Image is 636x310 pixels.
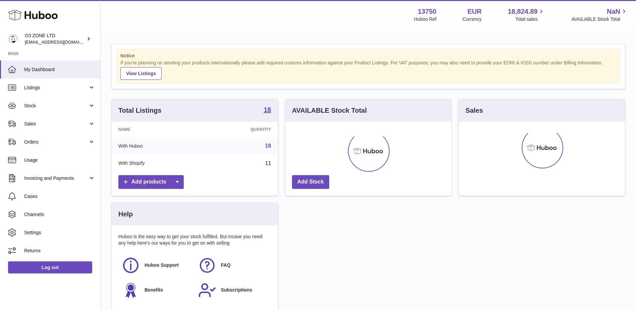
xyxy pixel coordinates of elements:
div: O3 ZONE LTD [25,33,85,45]
span: Invoicing and Payments [24,175,88,182]
td: With Shopify [112,155,201,172]
span: Subscriptions [221,287,252,293]
span: FAQ [221,262,231,268]
h3: AVAILABLE Stock Total [292,106,367,115]
span: Listings [24,85,88,91]
span: Sales [24,121,88,127]
div: Currency [463,16,482,22]
a: Subscriptions [198,281,268,299]
span: Stock [24,103,88,109]
strong: 13750 [418,7,437,16]
span: Total sales [515,16,545,22]
th: Quantity [201,122,278,137]
a: Benefits [122,281,191,299]
a: Add Stock [292,175,329,189]
span: Channels [24,211,95,218]
span: 18,824.89 [508,7,537,16]
a: FAQ [198,256,268,274]
span: Orders [24,139,88,145]
img: hello@o3zoneltd.co.uk [8,34,18,44]
span: AVAILABLE Stock Total [571,16,628,22]
a: 18 [265,143,271,149]
h3: Sales [465,106,483,115]
h3: Total Listings [118,106,162,115]
td: With Huboo [112,137,201,155]
span: Returns [24,248,95,254]
span: Usage [24,157,95,163]
span: Huboo Support [144,262,179,268]
div: Huboo Ref [414,16,437,22]
a: Huboo Support [122,256,191,274]
strong: 18 [264,106,271,113]
h3: Help [118,210,133,219]
span: NaN [607,7,620,16]
a: NaN AVAILABLE Stock Total [571,7,628,22]
span: Benefits [144,287,163,293]
div: If you're planning on sending your products internationally please add required customs informati... [120,60,616,80]
a: 18 [264,106,271,114]
a: View Listings [120,67,162,80]
span: Settings [24,229,95,236]
a: 18,824.89 Total sales [508,7,545,22]
span: My Dashboard [24,66,95,73]
strong: EUR [467,7,481,16]
p: Huboo is the easy way to get your stock fulfilled. But incase you need any help here's our ways f... [118,234,271,246]
strong: Notice [120,53,616,59]
a: Log out [8,261,92,273]
span: Cases [24,193,95,200]
span: [EMAIL_ADDRESS][DOMAIN_NAME] [25,39,99,45]
th: Name [112,122,201,137]
a: Add products [118,175,184,189]
a: 11 [265,160,271,166]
